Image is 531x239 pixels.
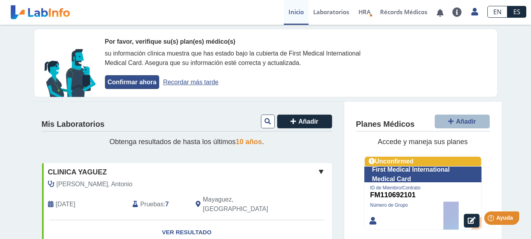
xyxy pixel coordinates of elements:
[140,200,164,209] span: Pruebas
[356,120,415,129] h4: Planes Médicos
[165,201,169,208] b: 7
[203,195,290,214] span: Mayaguez, PR
[236,138,262,146] span: 10 años
[378,138,468,146] span: Accede y maneja sus planes
[57,180,132,189] span: Olivencia Echeandia, Antonio
[163,79,219,85] a: Recordar más tarde
[461,208,522,230] iframe: Help widget launcher
[487,6,507,18] a: EN
[105,75,159,89] button: Confirmar ahora
[109,138,264,146] span: Obtenga resultados de hasta los últimos .
[277,115,332,128] button: Añadir
[42,120,105,129] h4: Mis Laboratorios
[507,6,526,18] a: ES
[435,115,490,128] button: Añadir
[105,37,384,46] div: Por favor, verifique su(s) plan(es) médico(s)
[358,8,371,16] span: HRA
[298,118,318,125] span: Añadir
[48,167,107,178] span: Clinica Yaguez
[127,195,190,214] div: :
[56,200,75,209] span: 2023-05-12
[105,50,361,66] span: su información clínica muestra que has estado bajo la cubierta de First Medical International Med...
[456,118,476,125] span: Añadir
